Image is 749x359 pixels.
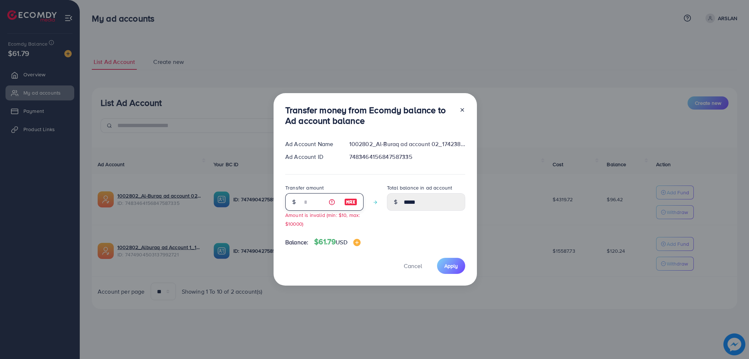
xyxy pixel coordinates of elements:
[404,262,422,270] span: Cancel
[285,238,308,247] span: Balance:
[314,237,360,247] h4: $61.79
[344,198,357,206] img: image
[336,238,347,246] span: USD
[444,262,458,270] span: Apply
[437,258,465,274] button: Apply
[343,140,471,148] div: 1002802_Al-Buraq ad account 02_1742380041767
[353,239,361,246] img: image
[285,184,324,191] label: Transfer amount
[285,105,453,126] h3: Transfer money from Ecomdy balance to Ad account balance
[279,153,343,161] div: Ad Account ID
[343,153,471,161] div: 7483464156847587335
[395,258,431,274] button: Cancel
[279,140,343,148] div: Ad Account Name
[387,184,452,191] label: Total balance in ad account
[285,211,360,227] small: Amount is invalid (min: $10, max: $10000)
